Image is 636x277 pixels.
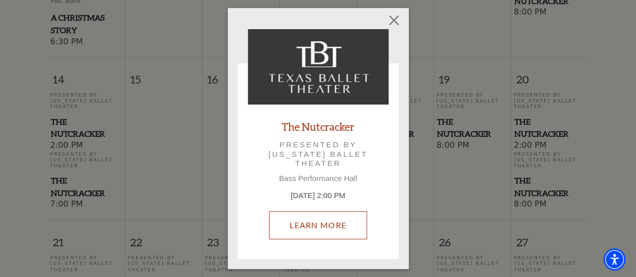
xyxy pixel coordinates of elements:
[262,140,375,168] p: Presented by [US_STATE] Ballet Theater
[384,11,403,30] button: Close
[248,190,389,202] p: [DATE] 2:00 PM
[248,174,389,183] p: Bass Performance Hall
[269,211,367,239] a: December 20, 2:00 PM Learn More
[248,29,389,105] img: The Nutcracker
[282,120,354,133] a: The Nutcracker
[603,248,625,270] div: Accessibility Menu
